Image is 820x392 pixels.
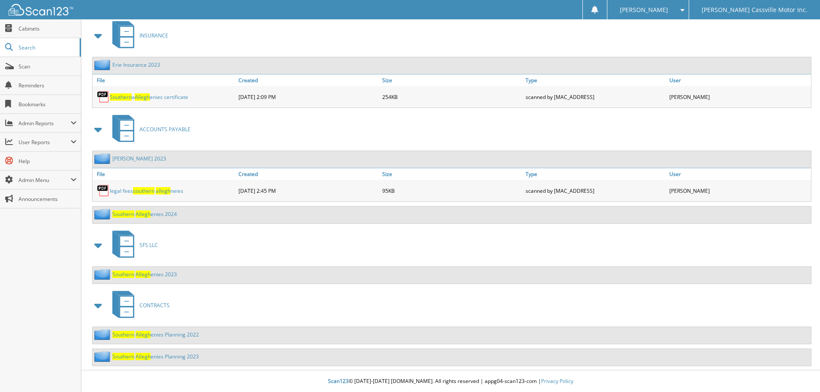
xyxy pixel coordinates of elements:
a: Southern Alleghenies 2023 [112,271,177,278]
span: Allegh [136,353,151,360]
span: Southern [110,93,132,101]
div: [DATE] 2:45 PM [236,182,380,199]
a: Type [523,74,667,86]
span: Allegh [136,331,151,338]
span: Reminders [19,82,77,89]
a: User [667,74,811,86]
a: SFS LLC [107,228,158,262]
iframe: Chat Widget [777,351,820,392]
a: File [93,168,236,180]
span: Admin Menu [19,176,71,184]
span: Allegh [136,271,151,278]
span: Announcements [19,195,77,203]
span: allegh [156,187,170,194]
a: Type [523,168,667,180]
img: folder2.png [94,351,112,362]
span: [PERSON_NAME] Cassville Motor Inc. [702,7,808,12]
a: Privacy Policy [541,377,573,385]
a: CONTRACTS [107,288,170,322]
img: folder2.png [94,209,112,219]
div: [PERSON_NAME] [667,182,811,199]
div: scanned by [MAC_ADDRESS] [523,182,667,199]
span: ACCOUNTS PAYABLE [139,126,191,133]
span: Admin Reports [19,120,71,127]
span: Cabinets [19,25,77,32]
a: Created [236,168,380,180]
div: [DATE] 2:09 PM [236,88,380,105]
div: © [DATE]-[DATE] [DOMAIN_NAME]. All rights reserved | appg04-scan123-com | [81,371,820,392]
span: CONTRACTS [139,302,170,309]
div: 95KB [380,182,524,199]
span: [PERSON_NAME] [620,7,668,12]
span: Southern [112,271,134,278]
div: [PERSON_NAME] [667,88,811,105]
span: Southern [112,210,134,218]
span: southern [133,187,155,194]
a: Size [380,168,524,180]
span: Scan [19,63,77,70]
a: Created [236,74,380,86]
span: Help [19,157,77,165]
span: SFS LLC [139,241,158,249]
a: SouthernaAlleghenies certificate [110,93,188,101]
span: Search [19,44,75,51]
img: scan123-logo-white.svg [9,4,73,15]
a: Southern Alleghenies 2024 [112,210,177,218]
a: File [93,74,236,86]
a: Size [380,74,524,86]
a: ACCOUNTS PAYABLE [107,112,191,146]
img: folder2.png [94,59,112,70]
span: Scan123 [328,377,349,385]
div: 254KB [380,88,524,105]
a: Southern Alleghenies Planning 2022 [112,331,199,338]
img: folder2.png [94,269,112,280]
span: Southern [112,353,134,360]
a: INSURANCE [107,19,168,52]
div: scanned by [MAC_ADDRESS] [523,88,667,105]
span: Allegh [136,210,151,218]
a: Erie Insurance 2023 [112,61,160,68]
a: Southern Alleghenies Planning 2023 [112,353,199,360]
span: INSURANCE [139,32,168,39]
a: [PERSON_NAME] 2023 [112,155,166,162]
span: Allegh [135,93,150,101]
img: folder2.png [94,329,112,340]
img: folder2.png [94,153,112,164]
img: PDF.png [97,90,110,103]
span: User Reports [19,139,71,146]
a: legal feessouthern alleghneies [110,187,183,194]
img: PDF.png [97,184,110,197]
span: Southern [112,331,134,338]
a: User [667,168,811,180]
span: Bookmarks [19,101,77,108]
